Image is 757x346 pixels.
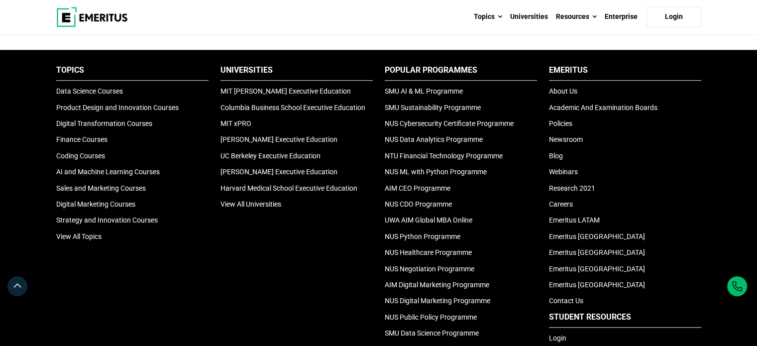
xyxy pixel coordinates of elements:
[385,216,472,224] a: UWA AIM Global MBA Online
[220,104,365,112] a: Columbia Business School Executive Education
[56,184,146,192] a: Sales and Marketing Courses
[220,87,351,95] a: MIT [PERSON_NAME] Executive Education
[385,200,452,208] a: NUS CDO Programme
[56,168,160,176] a: AI and Machine Learning Courses
[385,297,490,305] a: NUS Digital Marketing Programme
[385,313,477,321] a: NUS Public Policy Programme
[549,281,645,289] a: Emeritus [GEOGRAPHIC_DATA]
[549,135,583,143] a: Newsroom
[385,119,514,127] a: NUS Cybersecurity Certificate Programme
[385,184,450,192] a: AIM CEO Programme
[385,232,460,240] a: NUS Python Programme
[549,87,577,95] a: About Us
[549,152,563,160] a: Blog
[56,200,135,208] a: Digital Marketing Courses
[549,184,595,192] a: Research 2021
[549,265,645,273] a: Emeritus [GEOGRAPHIC_DATA]
[549,334,566,342] a: Login
[220,119,251,127] a: MIT xPRO
[549,248,645,256] a: Emeritus [GEOGRAPHIC_DATA]
[385,135,483,143] a: NUS Data Analytics Programme
[549,104,657,112] a: Academic And Examination Boards
[56,87,123,95] a: Data Science Courses
[549,119,572,127] a: Policies
[385,248,472,256] a: NUS Healthcare Programme
[549,232,645,240] a: Emeritus [GEOGRAPHIC_DATA]
[385,152,503,160] a: NTU Financial Technology Programme
[549,216,600,224] a: Emeritus LATAM
[220,184,357,192] a: Harvard Medical School Executive Education
[220,152,321,160] a: UC Berkeley Executive Education
[647,6,701,27] a: Login
[220,168,337,176] a: [PERSON_NAME] Executive Education
[385,329,479,337] a: SMU Data Science Programme
[56,232,102,240] a: View All Topics
[385,281,489,289] a: AIM Digital Marketing Programme
[385,168,487,176] a: NUS ML with Python Programme
[56,104,179,112] a: Product Design and Innovation Courses
[56,216,158,224] a: Strategy and Innovation Courses
[56,135,108,143] a: Finance Courses
[220,200,281,208] a: View All Universities
[56,119,152,127] a: Digital Transformation Courses
[385,104,481,112] a: SMU Sustainability Programme
[549,200,573,208] a: Careers
[549,297,583,305] a: Contact Us
[549,168,578,176] a: Webinars
[220,135,337,143] a: [PERSON_NAME] Executive Education
[385,265,474,273] a: NUS Negotiation Programme
[385,87,463,95] a: SMU AI & ML Programme
[56,152,105,160] a: Coding Courses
